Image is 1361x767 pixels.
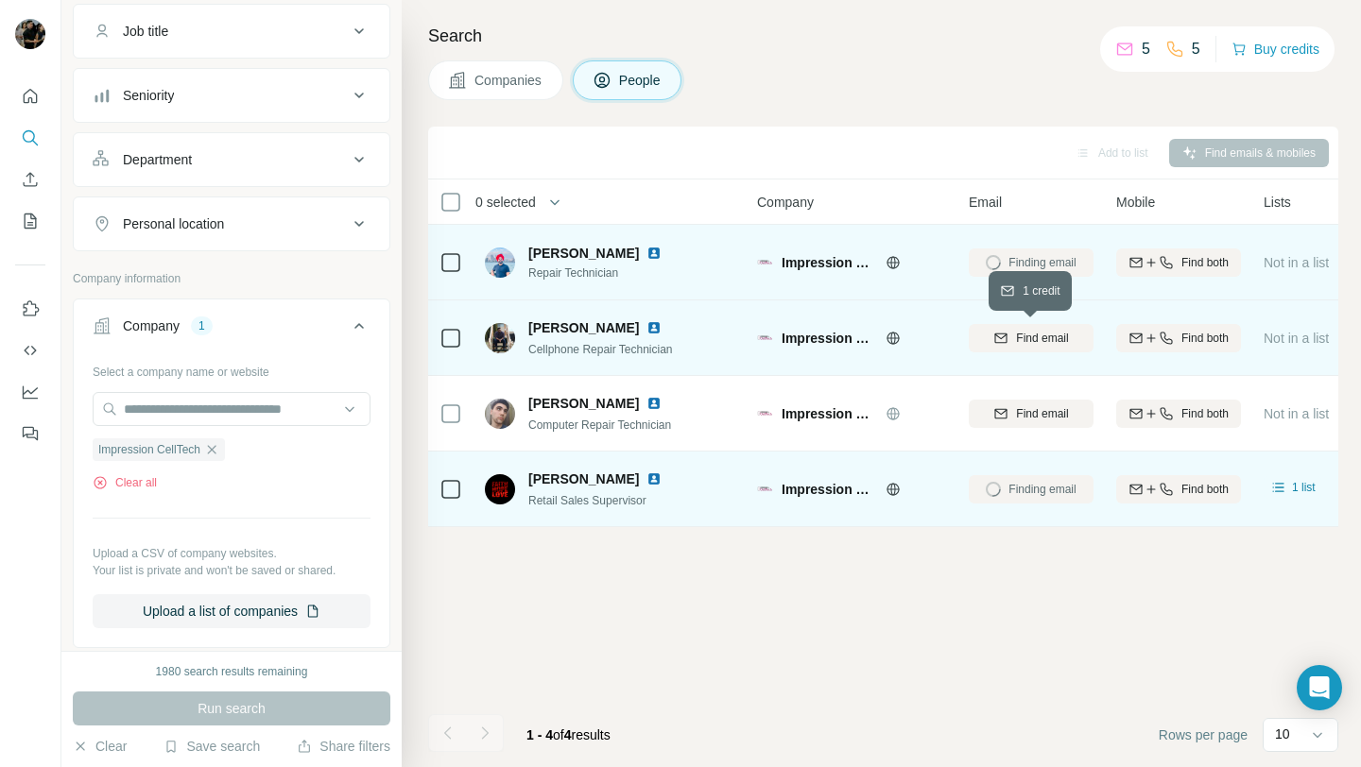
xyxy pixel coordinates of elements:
[15,204,45,238] button: My lists
[428,23,1338,49] h4: Search
[74,9,389,54] button: Job title
[553,727,564,742] span: of
[528,394,639,413] span: [PERSON_NAME]
[564,727,572,742] span: 4
[1297,665,1342,710] div: Open Intercom Messenger
[757,411,772,415] img: Logo of Impression CellTech
[73,270,390,287] p: Company information
[1181,405,1229,422] span: Find both
[528,244,639,263] span: [PERSON_NAME]
[74,73,389,118] button: Seniority
[1142,38,1150,60] p: 5
[1275,724,1290,743] p: 10
[1264,406,1329,421] span: Not in a list
[646,320,662,335] img: LinkedIn logo
[969,324,1094,352] button: Find email
[485,474,515,504] img: Avatar
[969,400,1094,428] button: Find email
[1016,330,1068,347] span: Find email
[782,253,876,272] span: Impression CellTech
[528,264,684,281] span: Repair Technician
[646,471,662,486] img: LinkedIn logo
[757,486,772,490] img: Logo of Impression CellTech
[646,246,662,261] img: LinkedIn logo
[123,86,174,105] div: Seniority
[528,469,639,488] span: [PERSON_NAME]
[15,292,45,326] button: Use Surfe on LinkedIn
[297,737,390,756] button: Share filters
[528,494,646,507] span: Retail Sales Supervisor
[73,737,127,756] button: Clear
[15,417,45,451] button: Feedback
[123,22,168,41] div: Job title
[15,19,45,49] img: Avatar
[757,335,772,339] img: Logo of Impression CellTech
[191,317,213,334] div: 1
[15,79,45,113] button: Quick start
[74,201,389,247] button: Personal location
[646,396,662,411] img: LinkedIn logo
[528,343,673,356] span: Cellphone Repair Technician
[74,303,389,356] button: Company1
[123,150,192,169] div: Department
[15,333,45,367] button: Use Surfe API
[1264,331,1329,346] span: Not in a list
[1232,36,1319,62] button: Buy credits
[485,399,515,429] img: Avatar
[1116,400,1241,428] button: Find both
[164,737,260,756] button: Save search
[1116,193,1155,212] span: Mobile
[475,193,536,212] span: 0 selected
[93,356,370,381] div: Select a company name or website
[485,247,515,278] img: Avatar
[1116,475,1241,503] button: Find both
[15,162,45,196] button: Enrich CSV
[1192,38,1200,60] p: 5
[93,594,370,628] button: Upload a list of companies
[1181,254,1229,271] span: Find both
[619,71,663,90] span: People
[757,193,814,212] span: Company
[98,441,200,458] span: Impression CellTech
[485,323,515,353] img: Avatar
[969,193,1002,212] span: Email
[1264,193,1291,212] span: Lists
[156,663,308,680] div: 1980 search results remaining
[526,727,611,742] span: results
[1181,330,1229,347] span: Find both
[757,260,772,264] img: Logo of Impression CellTech
[782,329,876,348] span: Impression CellTech
[782,404,876,423] span: Impression CellTech
[1159,725,1248,744] span: Rows per page
[526,727,553,742] span: 1 - 4
[1292,479,1316,496] span: 1 list
[123,214,224,233] div: Personal location
[93,545,370,562] p: Upload a CSV of company websites.
[123,316,180,335] div: Company
[782,480,876,499] span: Impression CellTech
[474,71,543,90] span: Companies
[528,418,671,432] span: Computer Repair Technician
[74,137,389,182] button: Department
[15,121,45,155] button: Search
[15,375,45,409] button: Dashboard
[1116,324,1241,352] button: Find both
[93,562,370,579] p: Your list is private and won't be saved or shared.
[1116,248,1241,277] button: Find both
[1264,255,1329,270] span: Not in a list
[93,474,157,491] button: Clear all
[1181,481,1229,498] span: Find both
[1016,405,1068,422] span: Find email
[528,318,639,337] span: [PERSON_NAME]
